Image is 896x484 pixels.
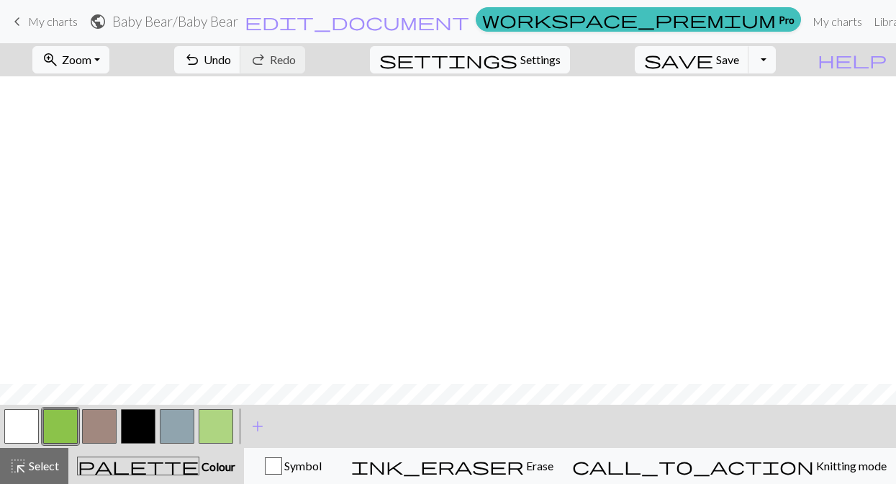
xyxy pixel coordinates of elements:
[62,53,91,66] span: Zoom
[9,456,27,476] span: highlight_alt
[42,50,59,70] span: zoom_in
[68,448,244,484] button: Colour
[351,456,524,476] span: ink_eraser
[27,459,59,472] span: Select
[379,50,517,70] span: settings
[199,460,235,473] span: Colour
[32,46,109,73] button: Zoom
[635,46,749,73] button: Save
[370,46,570,73] button: SettingsSettings
[112,13,238,30] h2: Baby Bear / Baby Bear
[78,456,199,476] span: palette
[282,459,322,472] span: Symbol
[482,9,776,30] span: workspace_premium
[524,459,553,472] span: Erase
[89,12,107,32] span: public
[476,7,801,32] a: Pro
[244,448,342,484] button: Symbol
[379,51,517,68] i: Settings
[174,46,241,73] button: Undo
[28,14,78,28] span: My charts
[342,448,563,484] button: Erase
[249,416,266,436] span: add
[807,7,868,36] a: My charts
[184,50,201,70] span: undo
[814,459,887,472] span: Knitting mode
[520,51,561,68] span: Settings
[563,448,896,484] button: Knitting mode
[716,53,739,66] span: Save
[9,9,78,34] a: My charts
[572,456,814,476] span: call_to_action
[245,12,469,32] span: edit_document
[9,12,26,32] span: keyboard_arrow_left
[204,53,231,66] span: Undo
[644,50,713,70] span: save
[818,50,887,70] span: help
